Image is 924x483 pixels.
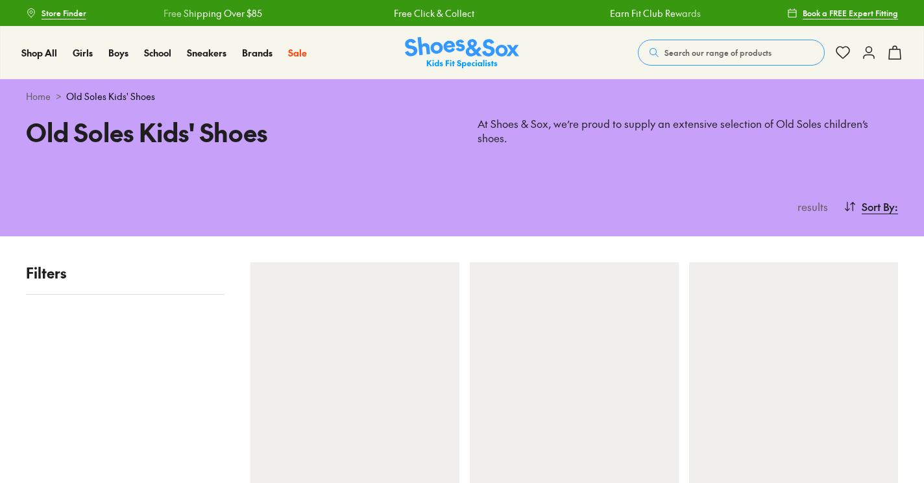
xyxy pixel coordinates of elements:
button: Search our range of products [638,40,825,66]
h1: Old Soles Kids' Shoes [26,114,446,151]
div: > [26,90,898,103]
span: Sort By [862,199,895,214]
button: Sort By: [844,192,898,221]
a: Girls [73,46,93,60]
span: Search our range of products [664,47,772,58]
a: Sneakers [187,46,226,60]
a: Free Click & Collect [394,6,474,20]
a: Store Finder [26,1,86,25]
span: Boys [108,46,128,59]
p: results [792,199,828,214]
img: SNS_Logo_Responsive.svg [405,37,519,69]
p: At Shoes & Sox, we’re proud to supply an extensive selection of Old Soles children’s shoes. [478,117,898,145]
a: School [144,46,171,60]
span: : [895,199,898,214]
span: Book a FREE Expert Fitting [803,7,898,19]
span: Sneakers [187,46,226,59]
a: Home [26,90,51,103]
a: Free Shipping Over $85 [164,6,262,20]
a: Book a FREE Expert Fitting [787,1,898,25]
span: Store Finder [42,7,86,19]
p: Filters [26,262,225,284]
span: Sale [288,46,307,59]
a: Boys [108,46,128,60]
span: Brands [242,46,273,59]
span: Girls [73,46,93,59]
span: School [144,46,171,59]
a: Shop All [21,46,57,60]
a: Sale [288,46,307,60]
span: Old Soles Kids' Shoes [66,90,155,103]
a: Earn Fit Club Rewards [610,6,701,20]
a: Shoes & Sox [405,37,519,69]
a: Brands [242,46,273,60]
span: Shop All [21,46,57,59]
